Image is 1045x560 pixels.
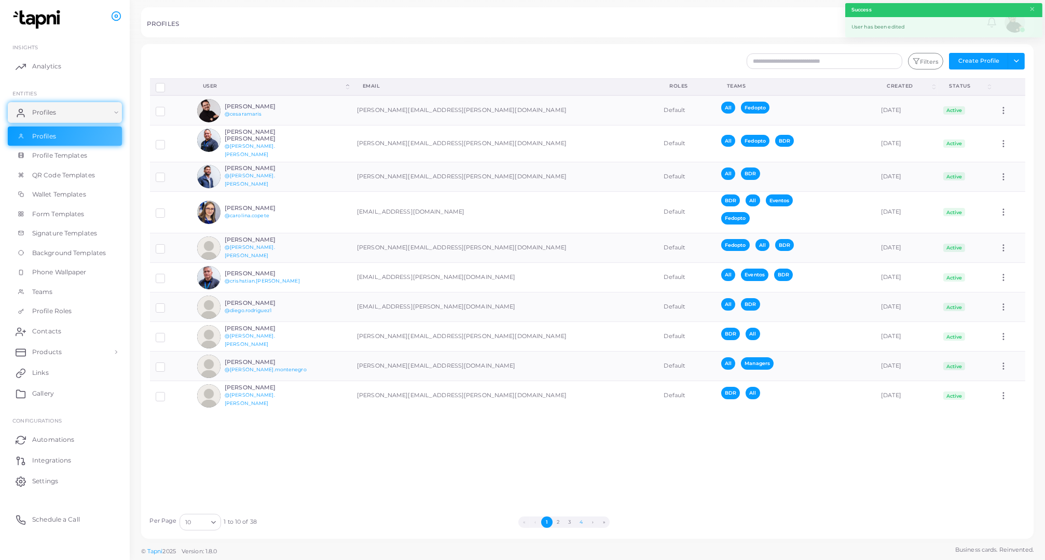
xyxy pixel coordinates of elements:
a: Profiles [8,127,122,146]
span: Integrations [32,456,71,465]
span: All [721,357,735,369]
span: Active [943,362,965,370]
div: Status [949,82,986,90]
td: Default [658,125,716,162]
a: Gallery [8,383,122,404]
span: BDR [721,328,740,340]
a: @[PERSON_NAME].[PERSON_NAME] [225,392,275,406]
div: User has been edited [845,17,1042,37]
span: ENTITIES [12,90,37,96]
span: Eventos [766,194,793,206]
span: Active [943,273,965,282]
span: All [721,135,735,147]
span: © [141,547,217,556]
img: avatar [197,325,221,348]
span: BDR [721,194,740,206]
td: [EMAIL_ADDRESS][DOMAIN_NAME] [351,191,658,233]
span: 1 to 10 of 38 [224,518,256,526]
span: Configurations [12,417,62,424]
span: Active [943,139,965,148]
span: All [755,239,769,251]
a: @[PERSON_NAME].montenegro [225,367,307,372]
span: Fedopto [721,212,750,224]
td: [DATE] [875,95,938,125]
th: Action [993,78,1025,95]
td: [DATE] [875,125,938,162]
td: [PERSON_NAME][EMAIL_ADDRESS][PERSON_NAME][DOMAIN_NAME] [351,162,658,191]
th: Row-selection [150,78,191,95]
h6: [PERSON_NAME] [225,165,301,172]
span: QR Code Templates [32,171,95,180]
td: [PERSON_NAME][EMAIL_ADDRESS][PERSON_NAME][DOMAIN_NAME] [351,95,658,125]
a: Wallet Templates [8,185,122,204]
h6: [PERSON_NAME] [225,384,301,391]
span: All [746,387,760,399]
img: avatar [197,266,221,289]
div: Teams [727,82,864,90]
td: [PERSON_NAME][EMAIL_ADDRESS][PERSON_NAME][DOMAIN_NAME] [351,125,658,162]
td: [DATE] [875,322,938,352]
span: BDR [741,298,760,310]
td: [DATE] [875,263,938,292]
a: Contacts [8,321,122,342]
a: QR Code Templates [8,165,122,185]
a: @[PERSON_NAME].[PERSON_NAME] [225,173,275,187]
span: Active [943,244,965,252]
a: Teams [8,282,122,302]
span: Automations [32,435,74,444]
span: Form Templates [32,209,85,219]
button: Close [1029,4,1036,15]
td: [DATE] [875,191,938,233]
td: Default [658,263,716,292]
span: Active [943,106,965,115]
td: [DATE] [875,352,938,381]
h6: [PERSON_NAME] [225,236,301,243]
button: Go to next page [587,516,598,528]
td: Default [658,352,716,381]
span: Profiles [32,108,56,117]
a: @[PERSON_NAME].[PERSON_NAME] [225,143,275,157]
span: All [746,194,760,206]
div: User [203,82,344,90]
td: Default [658,381,716,411]
td: [DATE] [875,292,938,322]
h6: [PERSON_NAME] [225,103,301,110]
span: Products [32,347,62,357]
img: avatar [197,99,221,122]
td: [DATE] [875,381,938,411]
span: Active [943,391,965,400]
div: Roles [670,82,704,90]
td: [PERSON_NAME][EMAIL_ADDRESS][DOMAIN_NAME] [351,352,658,381]
td: [PERSON_NAME][EMAIL_ADDRESS][PERSON_NAME][DOMAIN_NAME] [351,381,658,411]
td: [EMAIL_ADDRESS][PERSON_NAME][DOMAIN_NAME] [351,292,658,322]
img: avatar [197,165,221,188]
span: Fedopto [741,135,769,147]
span: All [721,298,735,310]
span: Profiles [32,132,56,141]
img: logo [9,10,67,29]
span: All [721,102,735,114]
span: Active [943,303,965,311]
h6: [PERSON_NAME] [PERSON_NAME] [225,129,301,142]
button: Go to page 3 [564,516,575,528]
span: Fedopto [741,102,769,114]
td: [PERSON_NAME][EMAIL_ADDRESS][PERSON_NAME][DOMAIN_NAME] [351,322,658,352]
img: avatar [197,236,221,260]
h6: [PERSON_NAME] [225,359,307,366]
span: Phone Wallpaper [32,268,87,277]
a: Profiles [8,102,122,123]
a: @diego.rodriguez1 [225,307,271,313]
span: Managers [741,357,774,369]
button: Create Profile [949,53,1008,69]
a: Background Templates [8,243,122,263]
span: Eventos [741,269,768,281]
img: avatar [197,296,221,319]
span: BDR [775,239,794,251]
img: avatar [197,355,221,378]
span: Version: 1.8.0 [182,548,217,555]
div: Email [363,82,647,90]
h5: PROFILES [147,20,179,27]
span: BDR [774,269,793,281]
td: Default [658,191,716,233]
h6: [PERSON_NAME] [225,270,301,277]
